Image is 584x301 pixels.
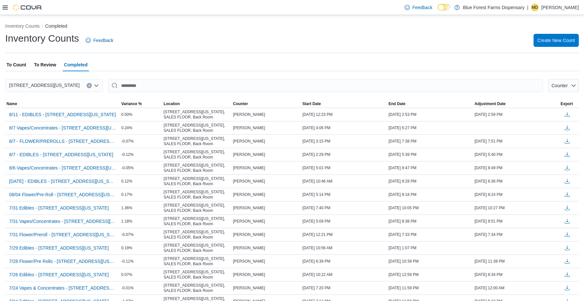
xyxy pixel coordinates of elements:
span: To Review [34,58,56,71]
button: 7/31 Edibles - [STREET_ADDRESS][US_STATE] [7,203,111,213]
div: [DATE] 8:51 PM [473,217,559,225]
button: 8/6 Vapes/Concentrates - [STREET_ADDRESS][US_STATE] [7,163,118,173]
input: This is a search bar. After typing your query, hit enter to filter the results lower in the page. [108,79,543,92]
div: [DATE] 10:27 PM [473,204,559,212]
div: [STREET_ADDRESS][US_STATE], SALES FLOOR, Back Room [162,175,231,188]
span: Feedback [412,4,432,11]
span: [PERSON_NAME] [233,259,265,264]
div: Melise Douglas [531,4,539,11]
button: Completed [45,23,67,29]
p: [PERSON_NAME] [541,4,579,11]
h1: Inventory Counts [5,32,79,45]
div: [STREET_ADDRESS][US_STATE], SALES FLOOR, Back Room [162,161,231,174]
span: 7/31 Edibles - [STREET_ADDRESS][US_STATE] [9,205,109,211]
button: 7/24 Vapes & Concentrates - [STREET_ADDRESS][US_STATE] [7,283,118,293]
span: 8/7 - FLOWER/PREROLLS - [STREET_ADDRESS][US_STATE] [9,138,116,144]
div: [DATE] 8:47 PM [387,164,473,172]
span: 8/6 Vapes/Concentrates - [STREET_ADDRESS][US_STATE] [9,165,116,171]
div: [DATE] 11:38 PM [473,257,559,265]
button: Location [162,100,231,108]
div: [STREET_ADDRESS][US_STATE], SALES FLOOR, Back Room [162,255,231,268]
div: [STREET_ADDRESS][US_STATE], SALES FLOOR, Back Room [162,201,231,214]
button: Counter [232,100,301,108]
span: Completed [64,58,88,71]
div: 1.36% [120,204,162,212]
div: 0.50% [120,111,162,118]
div: 0.19% [120,244,162,252]
span: [PERSON_NAME] [233,112,265,117]
div: [DATE] 11:59 PM [387,284,473,292]
span: 7/28 Flower/Pre Rolls - [STREET_ADDRESS][US_STATE] [9,258,116,265]
button: Create New Count [534,34,579,47]
span: [PERSON_NAME] [233,205,265,211]
span: 8/11 - EDIBLES - [STREET_ADDRESS][US_STATE] [9,111,116,118]
div: [DATE] 12:00 AM [473,284,559,292]
span: 08/04 Flower/Pre-Roll - [STREET_ADDRESS][US_STATE] [9,191,116,198]
div: -0.07% [120,231,162,239]
div: [STREET_ADDRESS][US_STATE], SALES FLOOR, Back Room [162,121,231,134]
div: [DATE] 5:14 PM [301,191,387,198]
div: [DATE] 4:06 PM [301,124,387,132]
div: [DATE] 3:15 PM [301,137,387,145]
div: [DATE] 7:33 PM [387,231,473,239]
span: [PERSON_NAME] [233,272,265,277]
span: 7/31 Vapes/Concentrates - [STREET_ADDRESS][US_STATE] [9,218,116,225]
span: Start Date [302,101,321,106]
span: [PERSON_NAME] [233,165,265,171]
span: [PERSON_NAME] [233,232,265,237]
button: End Date [387,100,473,108]
div: [DATE] 8:24 PM [473,191,559,198]
div: [DATE] 5:01 PM [301,164,387,172]
img: Cova [13,4,42,11]
button: Open list of options [94,83,99,88]
div: 1.18% [120,217,162,225]
span: [STREET_ADDRESS][US_STATE] [9,81,80,89]
a: Feedback [83,34,116,47]
span: Counter [551,83,568,88]
div: -0.05% [120,164,162,172]
span: [PERSON_NAME] [233,285,265,291]
span: [PERSON_NAME] [233,219,265,224]
div: [DATE] 7:51 PM [473,137,559,145]
span: MD [532,4,538,11]
span: Location [163,101,180,106]
button: Start Date [301,100,387,108]
div: [DATE] 7:38 PM [387,137,473,145]
span: End Date [388,101,405,106]
div: [DATE] 12:21 PM [301,231,387,239]
div: [STREET_ADDRESS][US_STATE], SALES FLOOR, Back Room [162,135,231,148]
div: 0.07% [120,271,162,279]
div: [STREET_ADDRESS][US_STATE], SALES FLOOR, Back Room [162,148,231,161]
div: [DATE] 12:59 PM [387,271,473,279]
span: 7/26 Edibles - [STREET_ADDRESS][US_STATE] [9,271,109,278]
span: [PERSON_NAME] [233,125,265,130]
span: [PERSON_NAME] [233,245,265,251]
div: [STREET_ADDRESS][US_STATE], SALES FLOOR, Back Room [162,108,231,121]
button: 7/29 Edibles - [STREET_ADDRESS][US_STATE] [7,243,111,253]
div: [DATE] 10:22 AM [301,271,387,279]
div: 0.12% [120,177,162,185]
div: [STREET_ADDRESS][US_STATE], SALES FLOOR, Back Room [162,215,231,228]
span: [PERSON_NAME] [233,139,265,144]
div: [DATE] 6:27 PM [387,124,473,132]
button: Inventory Counts [5,23,40,29]
input: Dark Mode [438,4,451,11]
div: [STREET_ADDRESS][US_STATE], SALES FLOOR, Back Room [162,241,231,254]
span: Adjustment Date [475,101,506,106]
div: [DATE] 8:28 PM [387,177,473,185]
div: [DATE] 6:39 PM [301,257,387,265]
div: -0.11% [120,257,162,265]
div: [STREET_ADDRESS][US_STATE], SALES FLOOR, Back Room [162,281,231,294]
div: [DATE] 10:56 AM [301,244,387,252]
div: [DATE] 5:09 PM [301,217,387,225]
button: 8/7 - EDIBLES - [STREET_ADDRESS][US_STATE] [7,150,116,159]
span: [DATE] - EDIBLES - [STREET_ADDRESS][US_STATE] [9,178,116,185]
span: 7/24 Vapes & Concentrates - [STREET_ADDRESS][US_STATE] [9,285,116,291]
span: To Count [7,58,26,71]
div: [DATE] 8:18 PM [387,191,473,198]
div: [DATE] 7:34 PM [473,231,559,239]
div: [DATE] 5:39 PM [387,151,473,158]
div: [DATE] 10:05 PM [387,204,473,212]
button: 8/7 - FLOWER/PREROLLS - [STREET_ADDRESS][US_STATE] [7,136,118,146]
div: [DATE] 1:07 PM [387,244,473,252]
